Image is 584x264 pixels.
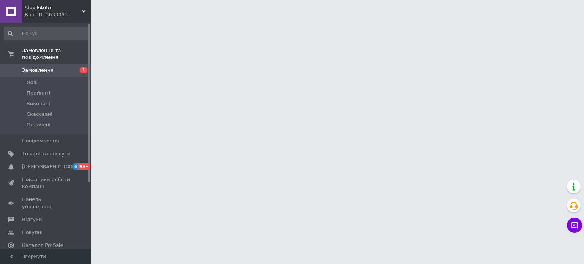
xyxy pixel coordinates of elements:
[22,229,43,236] span: Покупці
[27,79,38,86] span: Нові
[22,216,42,223] span: Відгуки
[72,163,78,170] span: 6
[567,218,582,233] button: Чат з покупцем
[4,27,90,40] input: Пошук
[22,242,63,249] span: Каталог ProSale
[22,47,91,61] span: Замовлення та повідомлення
[78,163,91,170] span: 99+
[27,111,52,118] span: Скасовані
[27,90,50,96] span: Прийняті
[80,67,87,73] span: 1
[22,176,70,190] span: Показники роботи компанії
[25,5,82,11] span: ShockAuto
[27,100,50,107] span: Виконані
[22,138,59,144] span: Повідомлення
[22,150,70,157] span: Товари та послуги
[25,11,91,18] div: Ваш ID: 3633063
[27,122,51,128] span: Оплачені
[22,67,54,74] span: Замовлення
[22,163,78,170] span: [DEMOGRAPHIC_DATA]
[22,196,70,210] span: Панель управління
